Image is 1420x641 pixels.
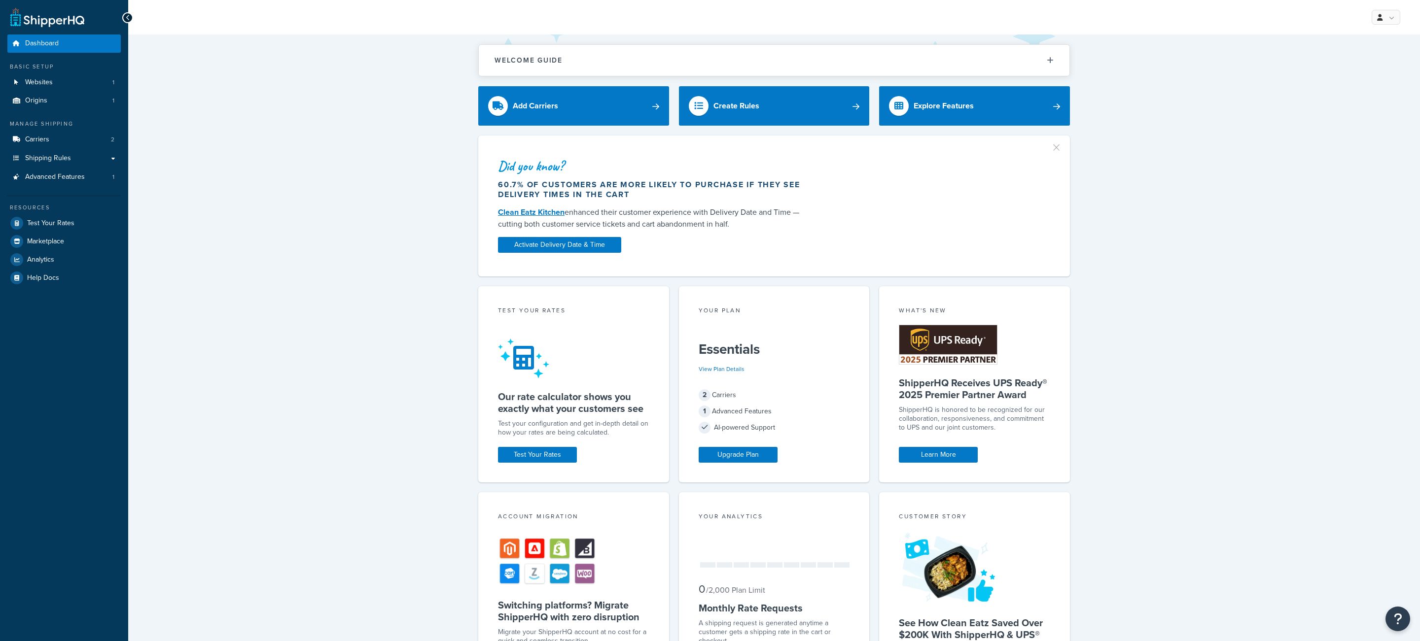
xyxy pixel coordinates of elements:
[498,306,649,317] div: Test your rates
[498,447,577,463] a: Test Your Rates
[111,135,114,144] span: 2
[7,149,121,168] a: Shipping Rules
[699,365,745,373] a: View Plan Details
[27,219,74,228] span: Test Your Rates
[7,92,121,110] a: Origins1
[699,602,850,614] h5: Monthly Rate Requests
[7,214,121,232] a: Test Your Rates
[478,86,669,126] a: Add Carriers
[7,168,121,186] li: Advanced Features
[112,97,114,105] span: 1
[1385,607,1410,631] button: Open Resource Center
[27,256,54,264] span: Analytics
[699,389,710,401] span: 2
[7,73,121,92] a: Websites1
[899,512,1050,523] div: Customer Story
[7,168,121,186] a: Advanced Features1
[112,78,114,87] span: 1
[7,203,121,212] div: Resources
[699,512,850,523] div: Your Analytics
[25,173,85,181] span: Advanced Features
[25,154,71,163] span: Shipping Rules
[498,512,649,523] div: Account Migration
[25,39,59,48] span: Dashboard
[899,306,1050,317] div: What's New
[899,617,1050,641] h5: See How Clean Eatz Saved Over $200K With ShipperHQ & UPS®
[25,135,49,144] span: Carriers
[513,99,558,113] div: Add Carriers
[7,269,121,287] a: Help Docs
[699,306,850,317] div: Your Plan
[7,120,121,128] div: Manage Shipping
[7,73,121,92] li: Websites
[7,251,121,269] a: Analytics
[498,206,565,218] a: Clean Eatz Kitchen
[7,92,121,110] li: Origins
[498,180,810,200] div: 60.7% of customers are more likely to purchase if they see delivery times in the cart
[699,341,850,357] h5: Essentials
[713,99,759,113] div: Create Rules
[27,237,64,246] span: Marketplace
[706,584,765,596] small: / 2,000 Plan Limit
[479,45,1069,76] button: Welcome Guide
[498,159,810,173] div: Did you know?
[7,131,121,149] a: Carriers2
[899,377,1050,401] h5: ShipperHQ Receives UPS Ready® 2025 Premier Partner Award
[498,206,810,230] div: enhanced their customer experience with Delivery Date and Time — cutting both customer service ti...
[498,599,649,623] h5: Switching platforms? Migrate ShipperHQ with zero disruption
[7,34,121,53] a: Dashboard
[498,419,649,437] div: Test your configuration and get in-depth detail on how your rates are being calculated.
[7,63,121,71] div: Basic Setup
[112,173,114,181] span: 1
[699,388,850,402] div: Carriers
[498,237,621,253] a: Activate Delivery Date & Time
[498,391,649,414] h5: Our rate calculator shows you exactly what your customers see
[7,131,121,149] li: Carriers
[495,57,563,64] h2: Welcome Guide
[699,447,778,463] a: Upgrade Plan
[879,86,1070,126] a: Explore Features
[899,405,1050,432] p: ShipperHQ is honored to be recognized for our collaboration, responsiveness, and commitment to UP...
[679,86,870,126] a: Create Rules
[699,421,850,435] div: AI-powered Support
[27,274,59,282] span: Help Docs
[25,78,53,87] span: Websites
[7,233,121,250] a: Marketplace
[25,97,47,105] span: Origins
[699,405,850,418] div: Advanced Features
[914,99,974,113] div: Explore Features
[699,581,705,597] span: 0
[699,405,710,417] span: 1
[899,447,978,463] a: Learn More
